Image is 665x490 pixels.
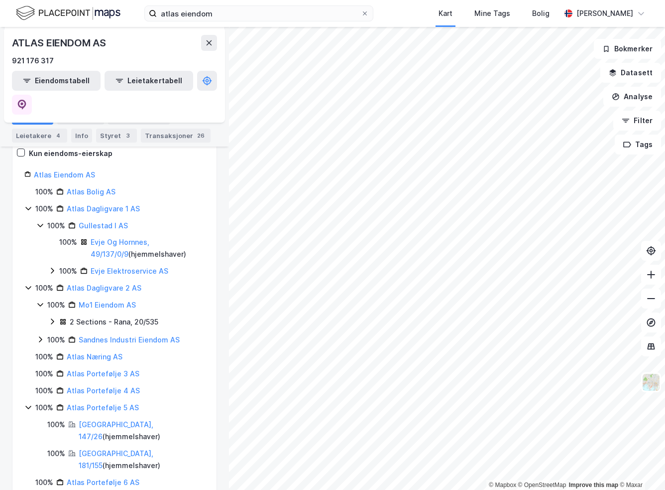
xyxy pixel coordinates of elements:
[79,335,180,344] a: Sandnes Industri Eiendom AS
[613,111,661,131] button: Filter
[47,299,65,311] div: 100%
[67,403,139,412] a: Atlas Portefølje 5 AS
[35,203,53,215] div: 100%
[35,385,53,397] div: 100%
[71,129,92,143] div: Info
[12,71,101,91] button: Eiendomstabell
[141,129,211,143] div: Transaksjoner
[474,7,510,19] div: Mine Tags
[35,186,53,198] div: 100%
[47,419,65,431] div: 100%
[91,236,205,260] div: ( hjemmelshaver )
[576,7,633,19] div: [PERSON_NAME]
[91,238,149,258] a: Evje Og Hornnes, 49/137/0/9
[615,442,665,490] iframe: Chat Widget
[569,482,618,489] a: Improve this map
[157,6,361,21] input: Søk på adresse, matrikkel, gårdeiere, leietakere eller personer
[35,477,53,489] div: 100%
[53,131,63,141] div: 4
[195,131,207,141] div: 26
[67,352,122,361] a: Atlas Næring AS
[67,386,140,395] a: Atlas Portefølje 4 AS
[35,402,53,414] div: 100%
[67,204,140,213] a: Atlas Dagligvare 1 AS
[12,35,108,51] div: ATLAS EIENDOM AS
[600,63,661,83] button: Datasett
[105,71,193,91] button: Leietakertabell
[35,282,53,294] div: 100%
[34,170,95,179] a: Atlas Eiendom AS
[79,419,205,443] div: ( hjemmelshaver )
[67,187,115,196] a: Atlas Bolig AS
[70,316,158,328] div: 2 Sections - Rana, 20/535
[47,334,65,346] div: 100%
[96,129,137,143] div: Styret
[489,482,516,489] a: Mapbox
[79,301,136,309] a: Mo1 Eiendom AS
[91,267,168,275] a: Evje Elektroservice AS
[59,236,77,248] div: 100%
[615,135,661,155] button: Tags
[532,7,550,19] div: Bolig
[518,482,566,489] a: OpenStreetMap
[67,478,139,487] a: Atlas Portefølje 6 AS
[47,448,65,460] div: 100%
[123,131,133,141] div: 3
[79,221,128,230] a: Gullestad I AS
[79,448,205,472] div: ( hjemmelshaver )
[594,39,661,59] button: Bokmerker
[35,351,53,363] div: 100%
[79,420,153,441] a: [GEOGRAPHIC_DATA], 147/26
[67,369,139,378] a: Atlas Portefølje 3 AS
[439,7,452,19] div: Kart
[603,87,661,107] button: Analyse
[16,4,120,22] img: logo.f888ab2527a4732fd821a326f86c7f29.svg
[35,368,53,380] div: 100%
[59,265,77,277] div: 100%
[47,220,65,232] div: 100%
[79,449,153,470] a: [GEOGRAPHIC_DATA], 181/155
[12,55,54,67] div: 921 176 317
[29,148,112,160] div: Kun eiendoms-eierskap
[67,284,141,292] a: Atlas Dagligvare 2 AS
[12,129,67,143] div: Leietakere
[642,373,661,392] img: Z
